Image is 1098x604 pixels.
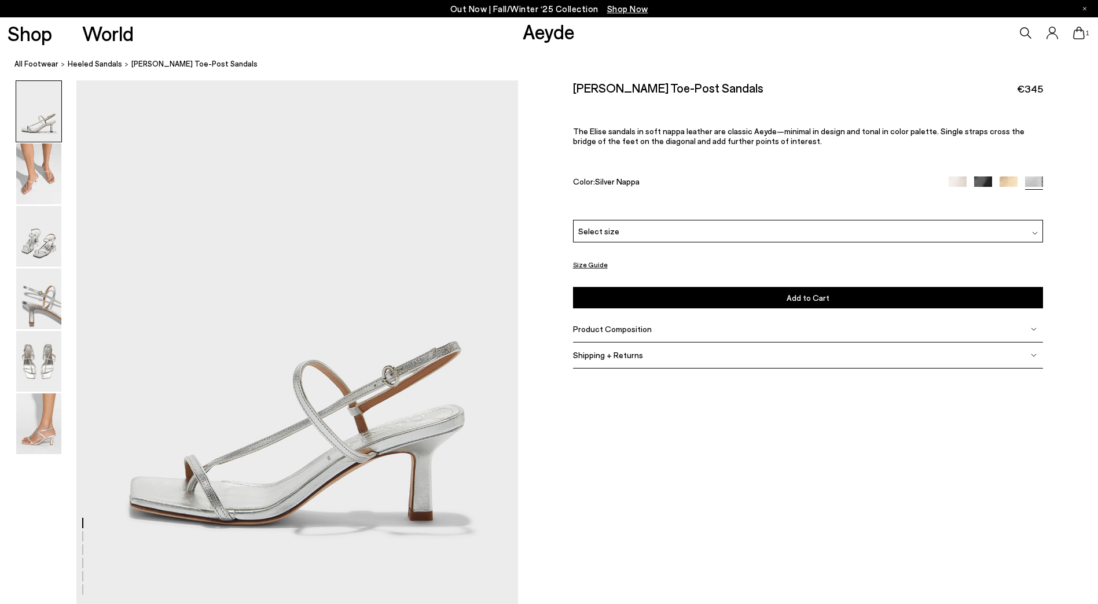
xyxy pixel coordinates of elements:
img: Elise Leather Toe-Post Sandals - Image 4 [16,268,61,329]
button: Size Guide [573,257,608,272]
a: Shop [8,23,52,43]
a: Aeyde [523,19,575,43]
img: svg%3E [1031,326,1037,332]
button: Add to Cart [573,287,1044,308]
img: Elise Leather Toe-Post Sandals - Image 3 [16,206,61,267]
span: [PERSON_NAME] Toe-Post Sandals [131,58,258,70]
span: Select size [578,225,619,237]
span: heeled sandals [68,59,122,68]
span: Shipping + Returns [573,350,643,360]
img: svg%3E [1031,352,1037,358]
h2: [PERSON_NAME] Toe-Post Sandals [573,80,763,95]
nav: breadcrumb [14,49,1098,80]
img: Elise Leather Toe-Post Sandals - Image 2 [16,143,61,204]
p: Out Now | Fall/Winter ‘25 Collection [450,2,648,16]
div: Color: [573,176,934,190]
span: Add to Cart [787,293,829,303]
img: Elise Leather Toe-Post Sandals - Image 1 [16,81,61,142]
span: Product Composition [573,324,652,334]
a: All Footwear [14,58,58,70]
img: Elise Leather Toe-Post Sandals - Image 5 [16,331,61,392]
img: Elise Leather Toe-Post Sandals - Image 6 [16,393,61,454]
span: €345 [1017,82,1043,96]
a: 1 [1073,27,1085,39]
span: 1 [1085,30,1090,36]
img: svg%3E [1032,230,1038,236]
span: The Elise sandals in soft nappa leather are classic Aeyde—minimal in design and tonal in color pa... [573,126,1024,146]
a: World [82,23,134,43]
span: Silver Nappa [595,176,640,186]
span: Navigate to /collections/new-in [607,3,648,14]
a: heeled sandals [68,58,122,70]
